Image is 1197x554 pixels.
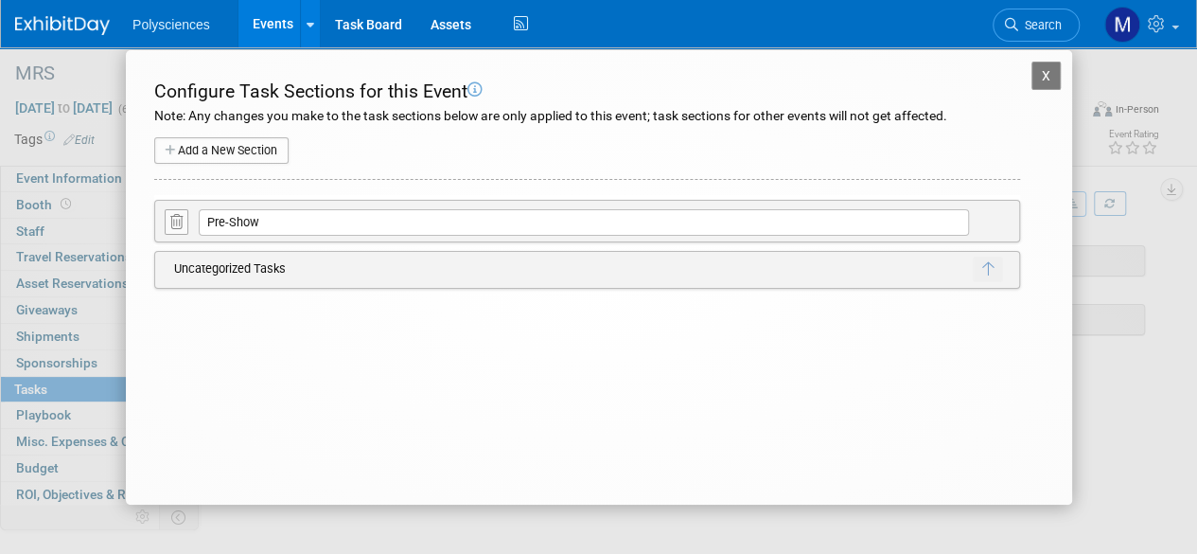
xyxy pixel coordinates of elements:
i: Delete Section [170,215,183,229]
button: Add a New Section [154,137,289,164]
div: Note: Any changes you make to the task sections below are only applied to this event; task sectio... [154,104,1020,124]
img: Marketing Polysciences [1104,7,1140,43]
img: ExhibitDay [15,16,110,35]
i: Move uncategorized tasks to the top [982,261,994,277]
td: Uncategorized Tasks [165,257,973,282]
span: Search [1018,18,1062,32]
span: Polysciences [132,17,210,32]
button: X [1031,62,1062,90]
div: Configure Task Sections for this Event [154,79,1020,105]
input: Enter section name [199,209,969,236]
a: Search [993,9,1080,42]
